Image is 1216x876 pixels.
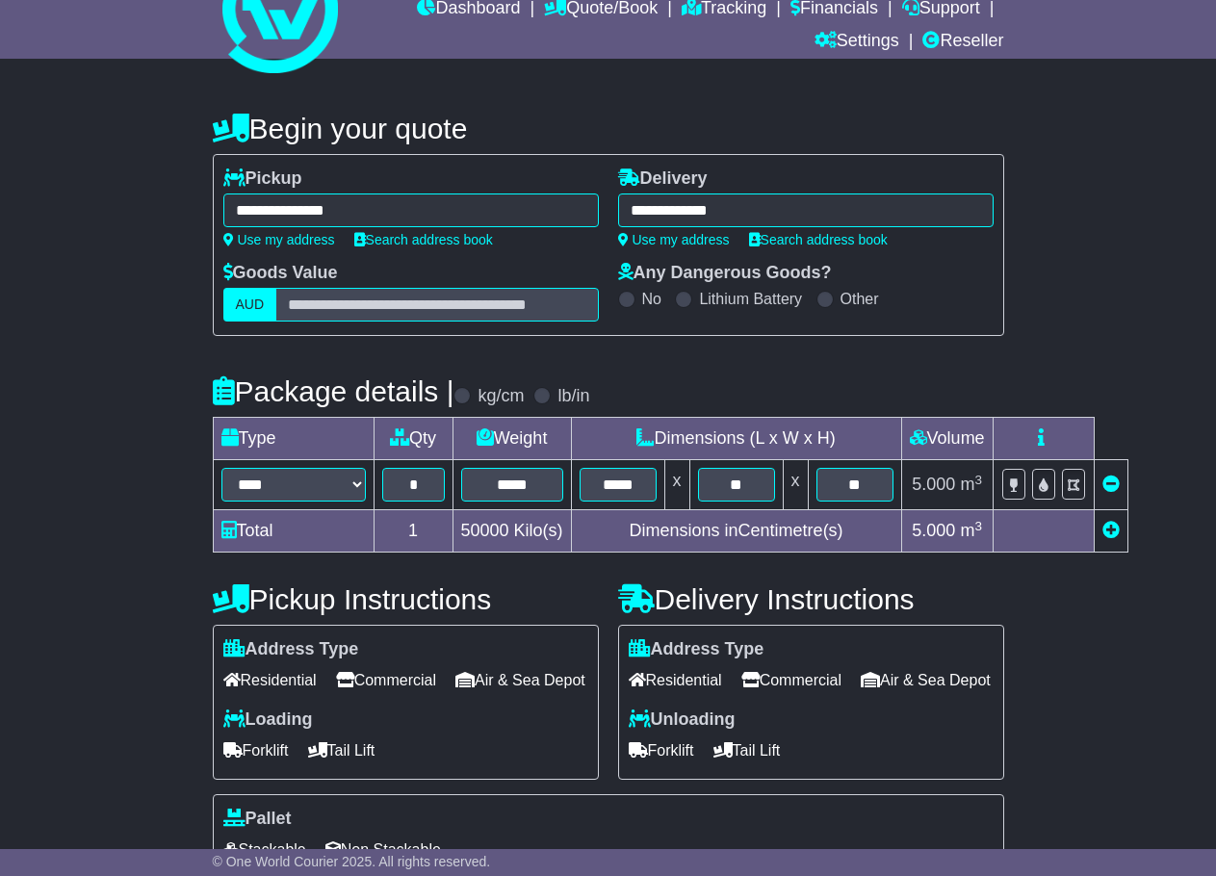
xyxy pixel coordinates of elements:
span: 50000 [461,521,509,540]
td: x [783,460,808,510]
span: m [960,521,982,540]
a: Use my address [618,232,730,247]
span: Commercial [336,665,436,695]
label: Lithium Battery [699,290,802,308]
span: Commercial [741,665,841,695]
a: Remove this item [1102,475,1120,494]
span: Tail Lift [713,735,781,765]
span: Air & Sea Depot [455,665,585,695]
a: Reseller [922,26,1003,59]
span: © One World Courier 2025. All rights reserved. [213,854,491,869]
label: Unloading [629,709,736,731]
a: Use my address [223,232,335,247]
a: Search address book [749,232,888,247]
label: Address Type [223,639,359,660]
span: 5.000 [912,521,955,540]
sup: 3 [974,519,982,533]
span: Forklift [629,735,694,765]
a: Add new item [1102,521,1120,540]
label: No [642,290,661,308]
td: Type [213,418,374,460]
h4: Package details | [213,375,454,407]
label: Any Dangerous Goods? [618,263,832,284]
h4: Begin your quote [213,113,1004,144]
span: Air & Sea Depot [861,665,991,695]
label: Pickup [223,168,302,190]
td: Dimensions in Centimetre(s) [571,510,901,553]
sup: 3 [974,473,982,487]
span: 5.000 [912,475,955,494]
span: Forklift [223,735,289,765]
span: Stackable [223,835,306,864]
td: x [664,460,689,510]
label: Address Type [629,639,764,660]
label: Other [841,290,879,308]
td: Weight [453,418,571,460]
label: Loading [223,709,313,731]
td: Kilo(s) [453,510,571,553]
span: Non Stackable [325,835,441,864]
span: m [960,475,982,494]
a: Search address book [354,232,493,247]
label: kg/cm [478,386,524,407]
label: AUD [223,288,277,322]
label: lb/in [557,386,589,407]
span: Residential [629,665,722,695]
td: 1 [374,510,453,553]
td: Total [213,510,374,553]
td: Dimensions (L x W x H) [571,418,901,460]
h4: Delivery Instructions [618,583,1004,615]
span: Tail Lift [308,735,375,765]
span: Residential [223,665,317,695]
td: Volume [901,418,993,460]
label: Pallet [223,809,292,830]
label: Delivery [618,168,708,190]
h4: Pickup Instructions [213,583,599,615]
a: Settings [815,26,899,59]
label: Goods Value [223,263,338,284]
td: Qty [374,418,453,460]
